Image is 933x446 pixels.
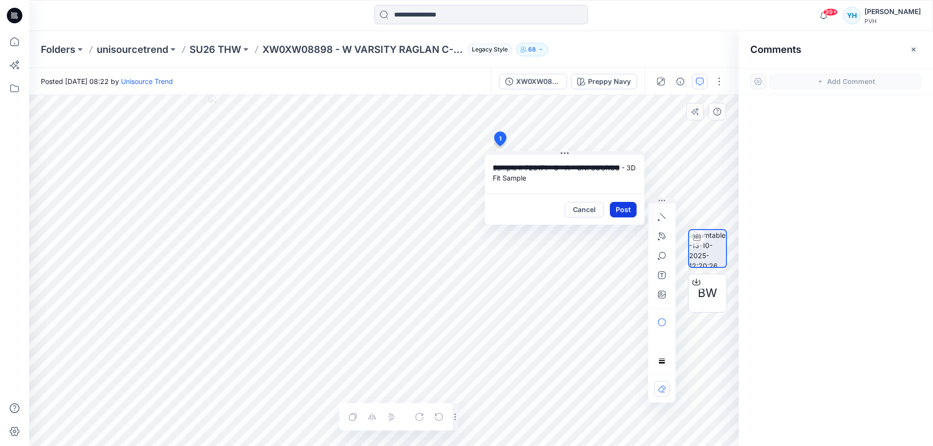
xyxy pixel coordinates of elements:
span: 1 [499,134,501,143]
button: Legacy Style [464,43,512,56]
button: Preppy Navy [571,74,637,89]
div: XW0XW08898 - W VARSITY RAGLAN C- NK SS TEE_3D fit 2 [516,76,561,87]
button: Details [673,74,688,89]
button: XW0XW08898 - W VARSITY RAGLAN C- NK SS TEE_3D fit 2 [499,74,567,89]
p: XW0XW08898 - W VARSITY RAGLAN C- NK SS TEE_3D fit 2 [262,43,464,56]
img: turntable-13-10-2025-12:20:26 [689,230,726,267]
button: Post [610,202,637,217]
span: Legacy Style [467,44,512,55]
button: Cancel [565,202,604,217]
button: Add Comment [770,74,921,89]
button: 68 [516,43,548,56]
div: Preppy Navy [588,76,631,87]
a: Unisource Trend [121,77,173,85]
div: YH [843,7,861,24]
h2: Comments [750,44,801,55]
span: BW [698,284,717,302]
p: 68 [528,44,536,55]
a: SU26 THW [190,43,241,56]
div: [PERSON_NAME] [864,6,921,17]
div: PVH [864,17,921,25]
a: Folders [41,43,75,56]
span: Posted [DATE] 08:22 by [41,76,173,86]
a: unisourcetrend [97,43,168,56]
span: 99+ [823,8,838,16]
